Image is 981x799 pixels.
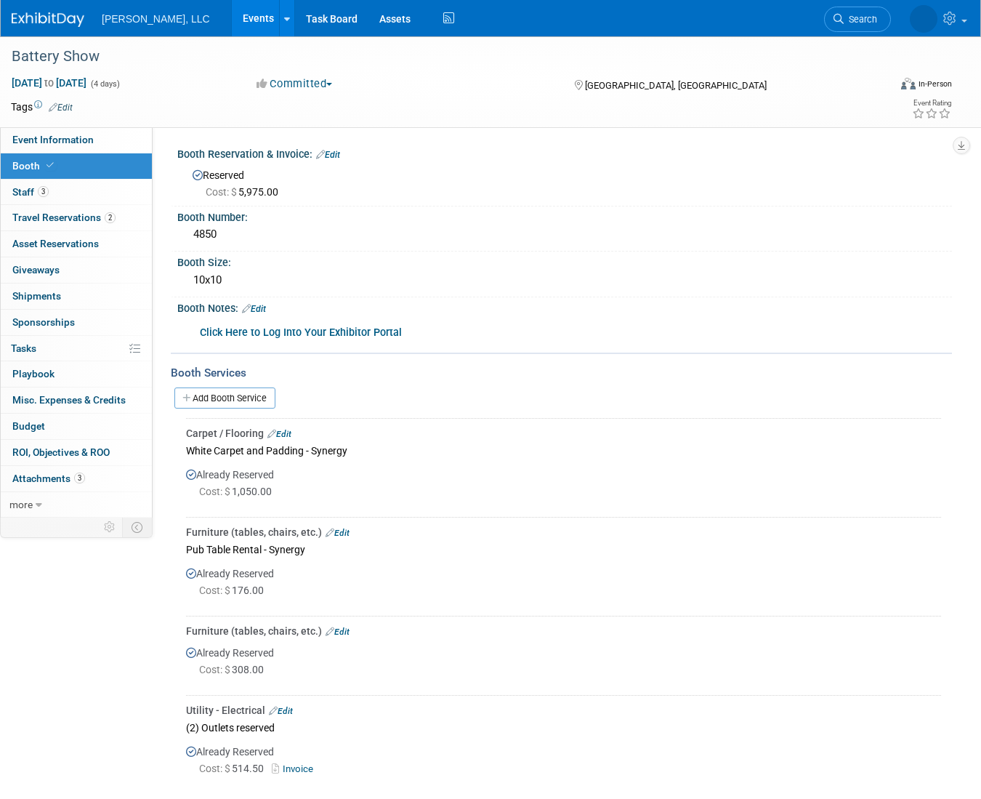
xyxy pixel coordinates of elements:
[1,310,152,335] a: Sponsorships
[89,79,120,89] span: (4 days)
[12,368,54,380] span: Playbook
[199,664,270,675] span: 308.00
[177,297,952,316] div: Booth Notes:
[186,737,941,790] div: Already Reserved
[186,426,941,441] div: Carpet / Flooring
[199,585,270,596] span: 176.00
[11,76,87,89] span: [DATE] [DATE]
[186,460,941,512] div: Already Reserved
[1,127,152,153] a: Event Information
[813,76,952,97] div: Event Format
[1,231,152,257] a: Asset Reservations
[1,205,152,230] a: Travel Reservations2
[1,336,152,361] a: Tasks
[97,518,123,537] td: Personalize Event Tab Strip
[12,134,94,145] span: Event Information
[12,420,45,432] span: Budget
[102,13,210,25] span: [PERSON_NAME], LLC
[177,143,952,162] div: Booth Reservation & Invoice:
[1,466,152,491] a: Attachments3
[1,257,152,283] a: Giveaways
[316,150,340,160] a: Edit
[326,528,350,538] a: Edit
[918,79,952,89] div: In-Person
[12,212,116,223] span: Travel Reservations
[199,585,232,596] span: Cost: $
[188,269,941,292] div: 10x10
[12,394,126,406] span: Misc. Expenses & Credits
[199,763,270,774] span: 514.50
[188,223,941,246] div: 4850
[12,186,49,198] span: Staff
[267,429,291,439] a: Edit
[186,624,941,638] div: Furniture (tables, chairs, etc.)
[199,486,278,497] span: 1,050.00
[186,441,941,460] div: White Carpet and Padding - Synergy
[1,361,152,387] a: Playbook
[912,100,951,107] div: Event Rating
[186,718,941,737] div: (2) Outlets reserved
[910,5,937,33] img: Megan James
[1,153,152,179] a: Booth
[1,180,152,205] a: Staff3
[206,186,238,198] span: Cost: $
[199,486,232,497] span: Cost: $
[11,342,36,354] span: Tasks
[901,78,916,89] img: Format-Inperson.png
[186,638,941,690] div: Already Reserved
[1,492,152,518] a: more
[188,164,941,199] div: Reserved
[272,763,319,774] a: Invoice
[824,7,891,32] a: Search
[11,100,73,114] td: Tags
[1,440,152,465] a: ROI, Objectives & ROO
[12,12,84,27] img: ExhibitDay
[42,77,56,89] span: to
[242,304,266,314] a: Edit
[200,326,402,339] a: Click Here to Log Into Your Exhibitor Portal
[186,559,941,611] div: Already Reserved
[123,518,153,537] td: Toggle Event Tabs
[12,316,75,328] span: Sponsorships
[12,473,85,484] span: Attachments
[174,388,275,409] a: Add Booth Service
[585,80,767,91] span: [GEOGRAPHIC_DATA], [GEOGRAPHIC_DATA]
[12,290,61,302] span: Shipments
[1,414,152,439] a: Budget
[186,525,941,539] div: Furniture (tables, chairs, etc.)
[177,252,952,270] div: Booth Size:
[74,473,85,483] span: 3
[1,284,152,309] a: Shipments
[186,703,941,718] div: Utility - Electrical
[326,627,350,637] a: Edit
[199,763,232,774] span: Cost: $
[9,499,33,510] span: more
[186,539,941,559] div: Pub Table Rental - Synergy
[49,103,73,113] a: Edit
[206,186,284,198] span: 5,975.00
[1,388,152,413] a: Misc. Expenses & Credits
[38,186,49,197] span: 3
[844,14,877,25] span: Search
[12,264,60,276] span: Giveaways
[171,365,952,381] div: Booth Services
[105,212,116,223] span: 2
[269,706,293,716] a: Edit
[251,76,338,92] button: Committed
[12,160,57,172] span: Booth
[7,44,872,70] div: Battery Show
[199,664,232,675] span: Cost: $
[12,446,110,458] span: ROI, Objectives & ROO
[47,161,54,169] i: Booth reservation complete
[12,238,99,249] span: Asset Reservations
[177,206,952,225] div: Booth Number:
